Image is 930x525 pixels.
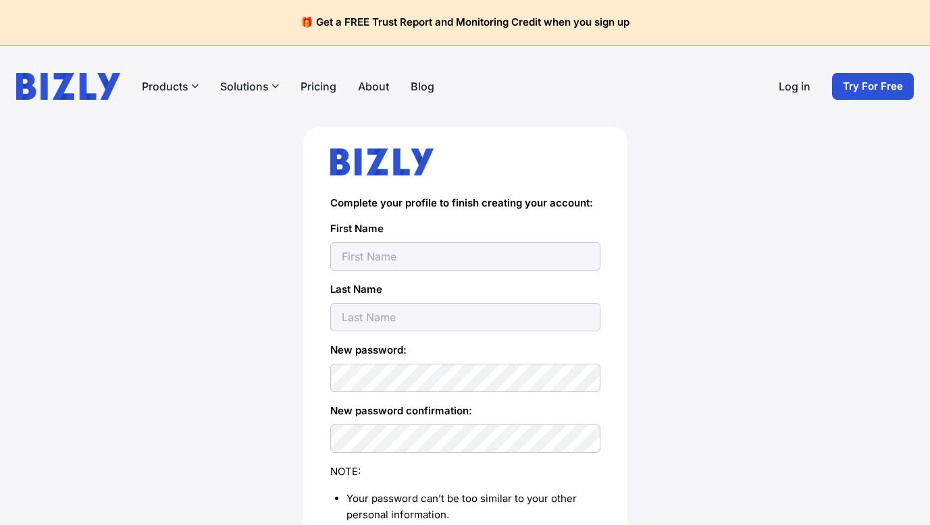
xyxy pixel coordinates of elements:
[779,78,810,94] a: Log in
[330,464,600,480] div: NOTE:
[330,303,600,331] input: Last Name
[330,342,600,358] label: New password:
[346,491,600,523] li: Your password can’t be too similar to your other personal information.
[16,16,914,29] h4: 🎁 Get a FREE Trust Report and Monitoring Credit when you sign up
[330,197,600,210] h4: Complete your profile to finish creating your account:
[330,221,600,237] label: First Name
[220,78,279,94] button: Solutions
[358,78,389,94] a: About
[330,281,600,298] label: Last Name
[330,148,434,175] img: bizly_logo.svg
[142,78,199,94] button: Products
[832,73,914,100] a: Try For Free
[330,242,600,271] input: First Name
[330,403,600,419] label: New password confirmation:
[411,78,434,94] a: Blog
[301,78,336,94] a: Pricing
